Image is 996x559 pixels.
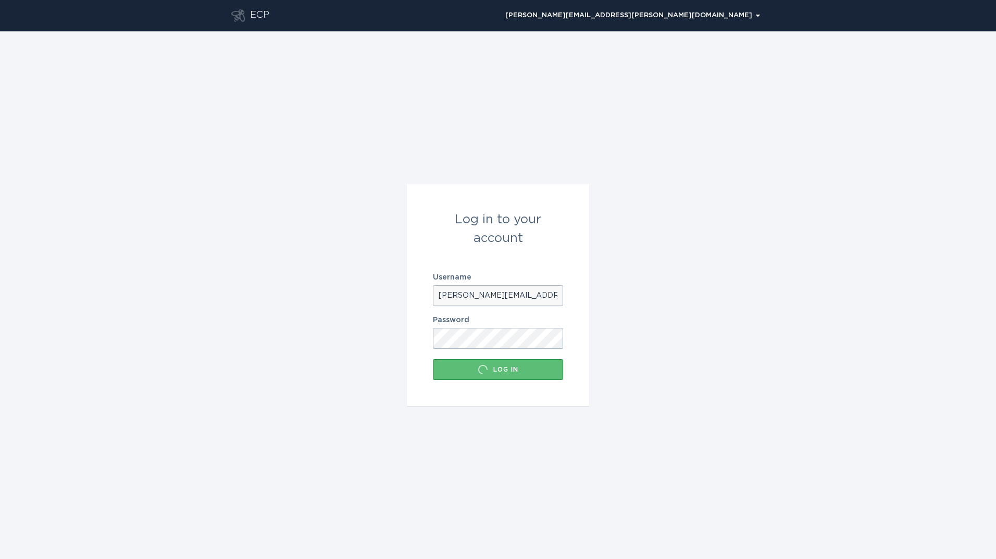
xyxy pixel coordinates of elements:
label: Username [433,274,563,281]
div: Popover menu [501,8,765,23]
button: Log in [433,359,563,380]
button: Go to dashboard [231,9,245,22]
div: [PERSON_NAME][EMAIL_ADDRESS][PERSON_NAME][DOMAIN_NAME] [505,12,760,19]
label: Password [433,316,563,324]
div: Loading [478,364,488,375]
div: Log in to your account [433,210,563,248]
div: Log in [438,364,558,375]
button: Open user account details [501,8,765,23]
div: ECP [250,9,269,22]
